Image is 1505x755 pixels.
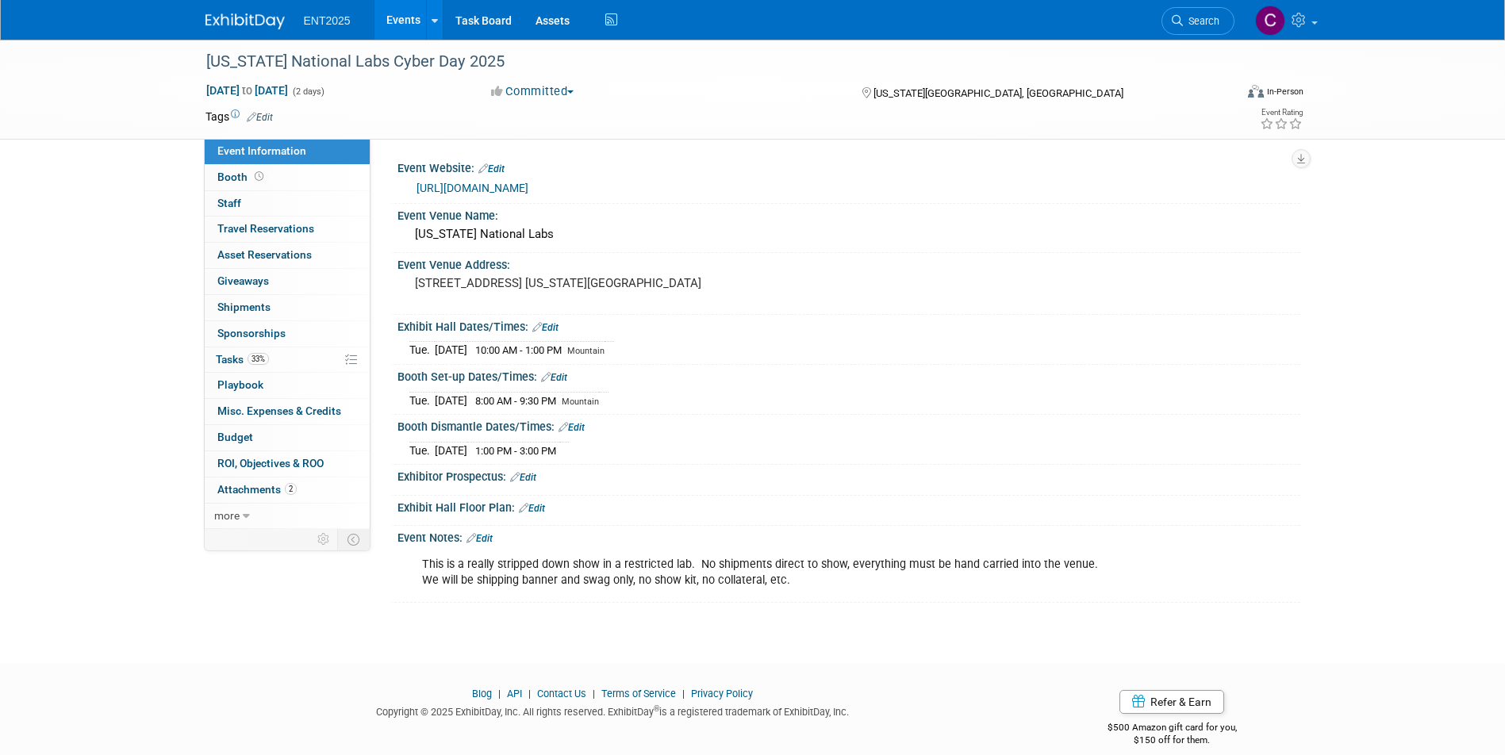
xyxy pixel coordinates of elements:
[205,83,289,98] span: [DATE] [DATE]
[205,373,370,398] a: Playbook
[205,109,273,125] td: Tags
[415,276,756,290] pre: [STREET_ADDRESS] [US_STATE][GEOGRAPHIC_DATA]
[205,321,370,347] a: Sponsorships
[240,84,255,97] span: to
[1119,690,1224,714] a: Refer & Earn
[205,425,370,450] a: Budget
[217,327,286,339] span: Sponsorships
[532,322,559,333] a: Edit
[409,342,435,358] td: Tue.
[217,378,263,391] span: Playbook
[409,222,1288,247] div: [US_STATE] National Labs
[205,477,370,503] a: Attachments2
[205,295,370,320] a: Shipments
[1044,711,1300,747] div: $500 Amazon gift card for you,
[205,701,1021,719] div: Copyright © 2025 ExhibitDay, Inc. All rights reserved. ExhibitDay is a registered trademark of Ex...
[217,301,271,313] span: Shipments
[248,353,269,365] span: 33%
[397,156,1300,177] div: Event Website:
[205,347,370,373] a: Tasks33%
[691,688,753,699] a: Privacy Policy
[1141,82,1304,106] div: Event Format
[537,688,586,699] a: Contact Us
[1044,734,1300,747] div: $150 off for them.
[1183,15,1219,27] span: Search
[205,399,370,424] a: Misc. Expenses & Credits
[205,165,370,190] a: Booth
[1161,7,1234,35] a: Search
[217,248,312,261] span: Asset Reservations
[1248,85,1264,98] img: Format-Inperson.png
[216,353,269,366] span: Tasks
[519,503,545,514] a: Edit
[217,431,253,443] span: Budget
[1266,86,1303,98] div: In-Person
[435,442,467,458] td: [DATE]
[205,13,285,29] img: ExhibitDay
[217,197,241,209] span: Staff
[217,274,269,287] span: Giveaways
[251,171,267,182] span: Booth not reserved yet
[217,171,267,183] span: Booth
[678,688,689,699] span: |
[397,415,1300,435] div: Booth Dismantle Dates/Times:
[397,365,1300,385] div: Booth Set-up Dates/Times:
[397,315,1300,335] div: Exhibit Hall Dates/Times:
[397,465,1300,485] div: Exhibitor Prospectus:
[205,217,370,242] a: Travel Reservations
[337,529,370,550] td: Toggle Event Tabs
[409,392,435,408] td: Tue.
[217,404,341,417] span: Misc. Expenses & Credits
[524,688,535,699] span: |
[217,222,314,235] span: Travel Reservations
[507,688,522,699] a: API
[310,529,338,550] td: Personalize Event Tab Strip
[217,483,297,496] span: Attachments
[475,344,562,356] span: 10:00 AM - 1:00 PM
[475,445,556,457] span: 1:00 PM - 3:00 PM
[205,191,370,217] a: Staff
[285,483,297,495] span: 2
[478,163,505,174] a: Edit
[466,533,493,544] a: Edit
[205,139,370,164] a: Event Information
[475,395,556,407] span: 8:00 AM - 9:30 PM
[214,509,240,522] span: more
[541,372,567,383] a: Edit
[205,451,370,477] a: ROI, Objectives & ROO
[247,112,273,123] a: Edit
[559,422,585,433] a: Edit
[562,397,599,407] span: Mountain
[217,144,306,157] span: Event Information
[304,14,351,27] span: ENT2025
[494,688,505,699] span: |
[397,253,1300,273] div: Event Venue Address:
[510,472,536,483] a: Edit
[205,243,370,268] a: Asset Reservations
[654,704,659,713] sup: ®
[472,688,492,699] a: Blog
[201,48,1211,76] div: [US_STATE] National Labs Cyber Day 2025
[601,688,676,699] a: Terms of Service
[589,688,599,699] span: |
[291,86,324,97] span: (2 days)
[397,204,1300,224] div: Event Venue Name:
[397,526,1300,546] div: Event Notes:
[205,504,370,529] a: more
[435,342,467,358] td: [DATE]
[873,87,1123,99] span: [US_STATE][GEOGRAPHIC_DATA], [GEOGRAPHIC_DATA]
[417,182,528,194] a: [URL][DOMAIN_NAME]
[1260,109,1303,117] div: Event Rating
[217,457,324,469] span: ROI, Objectives & ROO
[409,442,435,458] td: Tue.
[435,392,467,408] td: [DATE]
[567,346,605,356] span: Mountain
[1255,6,1285,36] img: Colleen Mueller
[486,83,580,100] button: Committed
[411,549,1126,596] div: This is a really stripped down show in a restricted lab. No shipments direct to show, everything ...
[397,496,1300,516] div: Exhibit Hall Floor Plan:
[205,269,370,294] a: Giveaways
